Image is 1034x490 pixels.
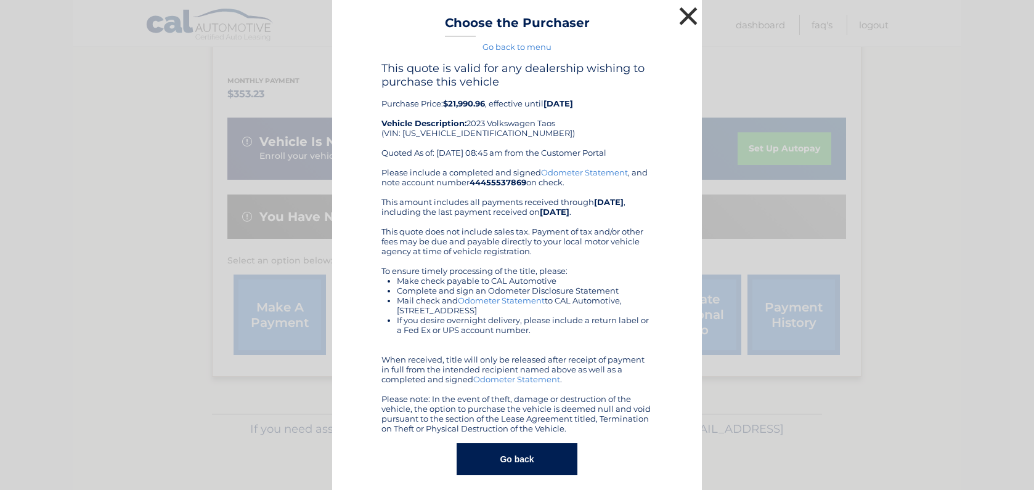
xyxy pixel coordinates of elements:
strong: Vehicle Description: [381,118,466,128]
b: [DATE] [594,197,624,207]
a: Odometer Statement [473,374,560,384]
li: Complete and sign an Odometer Disclosure Statement [397,286,653,295]
li: Mail check and to CAL Automotive, [STREET_ADDRESS] [397,295,653,315]
h4: This quote is valid for any dealership wishing to purchase this vehicle [381,62,653,89]
b: [DATE] [543,98,573,108]
a: Odometer Statement [541,167,628,177]
button: × [676,4,701,28]
b: $21,990.96 [443,98,485,108]
div: Please include a completed and signed , and note account number on check. This amount includes al... [381,167,653,433]
li: Make check payable to CAL Automotive [397,276,653,286]
button: Go back [457,443,577,475]
div: Purchase Price: , effective until 2023 Volkswagen Taos (VIN: [US_VEHICLE_IDENTIFICATION_NUMBER]) ... [381,62,653,167]
a: Odometer Statement [458,295,545,305]
b: 44455537869 [470,177,526,187]
a: Go back to menu [482,42,552,52]
h3: Choose the Purchaser [445,15,590,37]
b: [DATE] [540,207,569,217]
li: If you desire overnight delivery, please include a return label or a Fed Ex or UPS account number. [397,315,653,335]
